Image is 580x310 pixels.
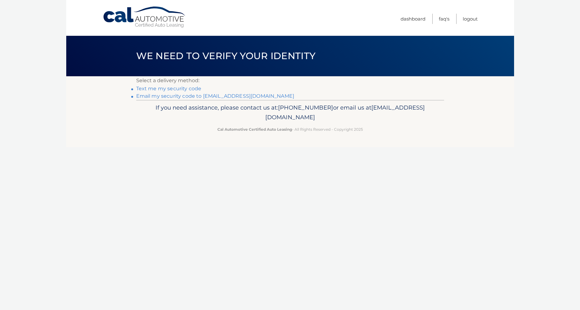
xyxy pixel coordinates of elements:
[136,76,444,85] p: Select a delivery method:
[278,104,333,111] span: [PHONE_NUMBER]
[140,103,440,123] p: If you need assistance, please contact us at: or email us at
[136,93,295,99] a: Email my security code to [EMAIL_ADDRESS][DOMAIN_NAME]
[217,127,292,132] strong: Cal Automotive Certified Auto Leasing
[401,14,425,24] a: Dashboard
[463,14,478,24] a: Logout
[136,50,316,62] span: We need to verify your identity
[136,86,202,92] a: Text me my security code
[103,6,187,28] a: Cal Automotive
[439,14,449,24] a: FAQ's
[140,126,440,133] p: - All Rights Reserved - Copyright 2025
